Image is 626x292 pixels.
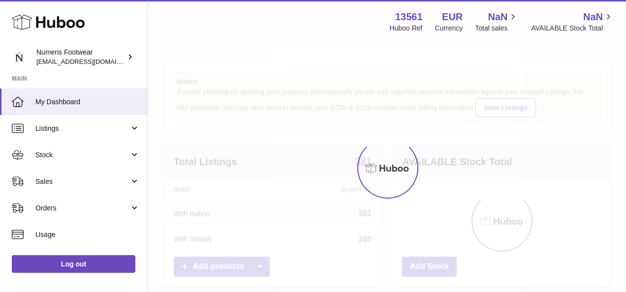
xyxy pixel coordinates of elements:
span: NaN [488,10,507,24]
strong: EUR [442,10,463,24]
span: Stock [35,150,129,160]
div: Currency [435,24,463,33]
span: Total sales [475,24,519,33]
a: Log out [12,255,135,273]
span: [EMAIL_ADDRESS][DOMAIN_NAME] [36,58,145,65]
div: Huboo Ref [390,24,423,33]
strong: 13561 [395,10,423,24]
img: alex@numerisfootwear.com [12,50,27,64]
span: My Dashboard [35,97,140,107]
span: Listings [35,124,129,133]
span: Sales [35,177,129,186]
span: Orders [35,204,129,213]
span: Usage [35,230,140,239]
div: Numeris Footwear [36,48,125,66]
span: NaN [583,10,603,24]
a: NaN Total sales [475,10,519,33]
a: NaN AVAILABLE Stock Total [531,10,614,33]
span: AVAILABLE Stock Total [531,24,614,33]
